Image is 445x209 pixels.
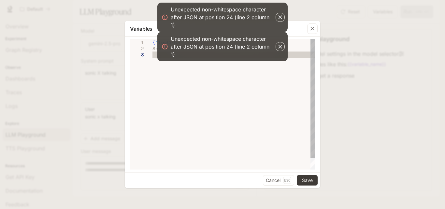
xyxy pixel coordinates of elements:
p: Esc [283,177,291,184]
button: Save [297,175,318,186]
div: 3 [130,52,144,58]
div: 2 [130,45,144,52]
div: 1 [130,39,144,45]
span: SonicX [152,45,170,52]
span: "favColor" [155,39,185,46]
div: Unexpected non-whitespace character after JSON at position 24 (line 2 column 1) [171,6,274,29]
span: { [152,39,155,46]
div: Unexpected non-whitespace character after JSON at position 24 (line 2 column 1) [171,35,274,58]
button: CancelEsc [263,175,294,186]
p: Variables [130,25,152,33]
